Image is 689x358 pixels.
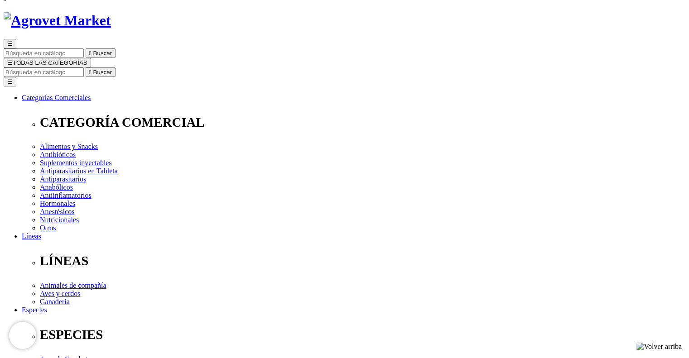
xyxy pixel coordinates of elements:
a: Anabólicos [40,183,73,191]
iframe: Brevo live chat [9,322,36,349]
img: Volver arriba [636,343,682,351]
a: Categorías Comerciales [22,94,91,101]
a: Ganadería [40,298,70,305]
span: Buscar [93,50,112,57]
button: ☰ [4,77,16,86]
p: ESPECIES [40,327,685,342]
p: CATEGORÍA COMERCIAL [40,115,685,130]
a: Aves y cerdos [40,290,80,297]
a: Otros [40,224,56,232]
a: Animales de compañía [40,282,106,289]
a: Antibióticos [40,151,76,158]
img: Agrovet Market [4,12,111,29]
button:  Buscar [86,48,116,58]
button: ☰TODAS LAS CATEGORÍAS [4,58,91,67]
a: Anestésicos [40,208,74,215]
i:  [89,69,92,76]
input: Buscar [4,67,84,77]
i:  [89,50,92,57]
a: Antiinflamatorios [40,191,92,199]
a: Antiparasitarios [40,175,86,183]
a: Antiparasitarios en Tableta [40,167,118,175]
span: Buscar [93,69,112,76]
a: Especies [22,306,47,314]
a: Nutricionales [40,216,79,224]
input: Buscar [4,48,84,58]
button:  Buscar [86,67,116,77]
button: ☰ [4,39,16,48]
a: Líneas [22,232,41,240]
span: ☰ [7,59,13,66]
a: Alimentos y Snacks [40,143,98,150]
p: LÍNEAS [40,253,685,268]
a: Suplementos inyectables [40,159,112,167]
a: Hormonales [40,200,75,207]
span: ☰ [7,40,13,47]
